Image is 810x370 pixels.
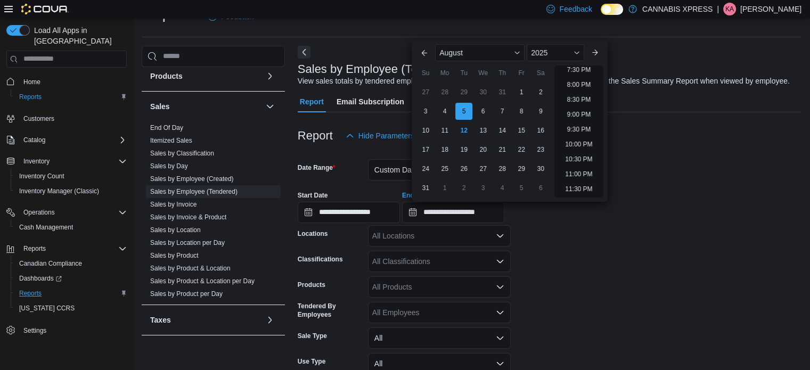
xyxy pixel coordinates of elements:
[341,125,419,146] button: Hide Parameters
[532,179,549,196] div: day-6
[368,159,511,180] button: Custom Date
[298,163,336,172] label: Date Range
[298,46,310,59] button: Next
[264,314,276,326] button: Taxes
[15,170,69,183] a: Inventory Count
[532,141,549,158] div: day-23
[474,141,492,158] div: day-20
[150,175,234,183] a: Sales by Employee (Created)
[19,242,50,255] button: Reports
[561,183,596,195] li: 11:30 PM
[298,129,333,142] h3: Report
[264,70,276,83] button: Products
[513,64,530,81] div: Fr
[15,91,46,103] a: Reports
[19,206,59,219] button: Operations
[494,160,511,177] div: day-28
[15,257,127,270] span: Canadian Compliance
[561,168,596,180] li: 11:00 PM
[436,160,453,177] div: day-25
[19,324,51,337] a: Settings
[150,315,171,325] h3: Taxes
[15,221,127,234] span: Cash Management
[15,91,127,103] span: Reports
[19,187,99,195] span: Inventory Manager (Classic)
[23,78,40,86] span: Home
[150,162,188,170] a: Sales by Day
[455,84,472,101] div: day-29
[436,179,453,196] div: day-1
[436,84,453,101] div: day-28
[436,122,453,139] div: day-11
[436,64,453,81] div: Mo
[298,191,328,200] label: Start Date
[150,277,255,285] a: Sales by Product & Location per Day
[11,256,131,271] button: Canadian Compliance
[150,71,261,81] button: Products
[532,122,549,139] div: day-16
[150,101,170,112] h3: Sales
[150,290,223,298] span: Sales by Product per Day
[513,160,530,177] div: day-29
[494,103,511,120] div: day-7
[19,93,42,101] span: Reports
[11,220,131,235] button: Cash Management
[150,239,225,246] a: Sales by Location per Day
[513,84,530,101] div: day-1
[435,44,525,61] div: Button. Open the month selector. August is currently selected.
[494,122,511,139] div: day-14
[19,172,64,180] span: Inventory Count
[561,153,596,166] li: 10:30 PM
[6,70,127,366] nav: Complex example
[494,141,511,158] div: day-21
[264,100,276,113] button: Sales
[417,122,434,139] div: day-10
[15,272,66,285] a: Dashboards
[150,137,192,144] a: Itemized Sales
[2,74,131,89] button: Home
[563,108,595,121] li: 9:00 PM
[494,64,511,81] div: Th
[474,103,492,120] div: day-6
[19,206,127,219] span: Operations
[19,112,59,125] a: Customers
[439,48,463,57] span: August
[19,155,127,168] span: Inventory
[23,208,55,217] span: Operations
[417,64,434,81] div: Su
[474,64,492,81] div: We
[563,78,595,91] li: 8:00 PM
[150,201,197,208] a: Sales by Invoice
[2,133,131,147] button: Catalog
[150,150,214,157] a: Sales by Classification
[15,272,127,285] span: Dashboards
[455,64,472,81] div: Tu
[496,257,504,266] button: Open list of options
[19,155,54,168] button: Inventory
[15,302,127,315] span: Washington CCRS
[298,229,328,238] label: Locations
[19,274,62,283] span: Dashboards
[19,223,73,232] span: Cash Management
[15,287,46,300] a: Reports
[150,252,199,259] a: Sales by Product
[19,75,127,88] span: Home
[527,44,584,61] div: Button. Open the year selector. 2025 is currently selected.
[23,326,46,335] span: Settings
[142,121,285,305] div: Sales
[496,232,504,240] button: Open list of options
[21,4,69,14] img: Cova
[19,134,127,146] span: Catalog
[2,241,131,256] button: Reports
[513,122,530,139] div: day-15
[402,202,504,223] input: Press the down key to enter a popover containing a calendar. Press the escape key to close the po...
[532,64,549,81] div: Sa
[455,160,472,177] div: day-26
[150,251,199,260] span: Sales by Product
[642,3,713,15] p: CANNABIS XPRESS
[150,226,201,234] a: Sales by Location
[563,63,595,76] li: 7:30 PM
